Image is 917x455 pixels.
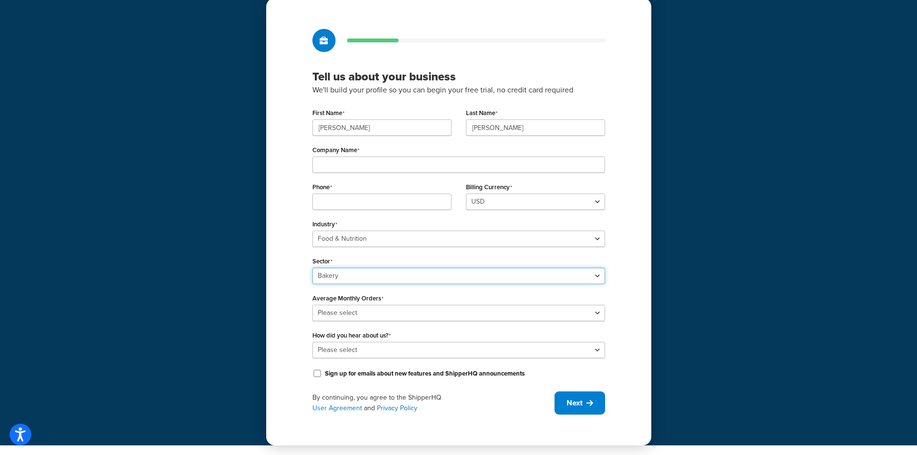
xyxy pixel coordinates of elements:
label: First Name [312,109,345,117]
p: We'll build your profile so you can begin your free trial, no credit card required [312,84,605,96]
a: Privacy Policy [377,403,417,413]
div: By continuing, you agree to the ShipperHQ and [312,392,555,414]
span: Next [567,398,582,408]
label: Phone [312,183,332,191]
h3: Tell us about your business [312,69,605,84]
a: User Agreement [312,403,362,413]
label: Sector [312,258,333,265]
label: Sign up for emails about new features and ShipperHQ announcements [325,369,525,378]
label: How did you hear about us? [312,332,391,339]
label: Industry [312,221,337,228]
label: Billing Currency [466,183,512,191]
button: Next [555,391,605,415]
label: Company Name [312,146,360,154]
label: Last Name [466,109,498,117]
label: Average Monthly Orders [312,295,384,302]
